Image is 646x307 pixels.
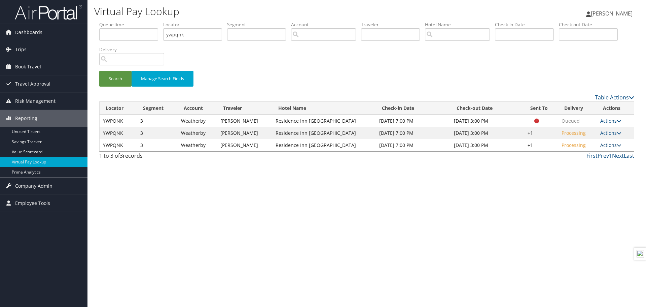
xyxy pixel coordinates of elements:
[600,142,621,148] a: Actions
[451,115,524,127] td: [DATE] 3:00 PM
[100,139,137,151] td: YWPQNK
[586,3,639,24] a: [PERSON_NAME]
[562,118,580,124] span: Queued
[524,139,558,151] td: +1
[100,127,137,139] td: YWPQNK
[558,102,597,115] th: Delivery: activate to sort column ascending
[178,139,217,151] td: Weatherby
[15,24,42,41] span: Dashboards
[217,102,273,115] th: Traveler: activate to sort column ascending
[100,115,137,127] td: YWPQNK
[15,195,50,212] span: Employee Tools
[217,115,273,127] td: [PERSON_NAME]
[120,152,123,159] span: 3
[137,115,178,127] td: 3
[524,127,558,139] td: +1
[272,139,375,151] td: Residence Inn [GEOGRAPHIC_DATA]
[495,21,559,28] label: Check-in Date
[612,152,624,159] a: Next
[163,21,227,28] label: Locator
[132,71,193,87] button: Manage Search Fields
[451,127,524,139] td: [DATE] 3:00 PM
[217,127,273,139] td: [PERSON_NAME]
[591,10,633,17] span: [PERSON_NAME]
[272,127,375,139] td: Residence Inn [GEOGRAPHIC_DATA]
[137,139,178,151] td: 3
[524,102,558,115] th: Sent To: activate to sort column ascending
[137,127,178,139] td: 3
[376,102,451,115] th: Check-in Date: activate to sort column ascending
[15,41,27,58] span: Trips
[425,21,495,28] label: Hotel Name
[376,127,451,139] td: [DATE] 7:00 PM
[94,4,458,19] h1: Virtual Pay Lookup
[361,21,425,28] label: Traveler
[376,115,451,127] td: [DATE] 7:00 PM
[99,71,132,87] button: Search
[15,93,56,110] span: Risk Management
[624,152,634,159] a: Last
[586,152,598,159] a: First
[562,130,586,136] span: Processing
[272,115,375,127] td: Residence Inn [GEOGRAPHIC_DATA]
[451,139,524,151] td: [DATE] 3:00 PM
[99,152,225,163] div: 1 to 3 of records
[597,102,634,115] th: Actions
[559,21,623,28] label: Check-out Date
[451,102,524,115] th: Check-out Date: activate to sort column ascending
[609,152,612,159] a: 1
[100,102,137,115] th: Locator: activate to sort column ascending
[562,142,586,148] span: Processing
[217,139,273,151] td: [PERSON_NAME]
[178,115,217,127] td: Weatherby
[99,46,169,53] label: Delivery
[600,130,621,136] a: Actions
[15,75,50,92] span: Travel Approval
[178,102,217,115] th: Account: activate to sort column ascending
[15,58,41,75] span: Book Travel
[595,94,634,101] a: Table Actions
[376,139,451,151] td: [DATE] 7:00 PM
[291,21,361,28] label: Account
[15,4,82,20] img: airportal-logo.png
[227,21,291,28] label: Segment
[137,102,178,115] th: Segment: activate to sort column ascending
[178,127,217,139] td: Weatherby
[99,21,163,28] label: QueueTime
[15,178,52,194] span: Company Admin
[600,118,621,124] a: Actions
[598,152,609,159] a: Prev
[15,110,37,127] span: Reporting
[272,102,375,115] th: Hotel Name: activate to sort column descending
